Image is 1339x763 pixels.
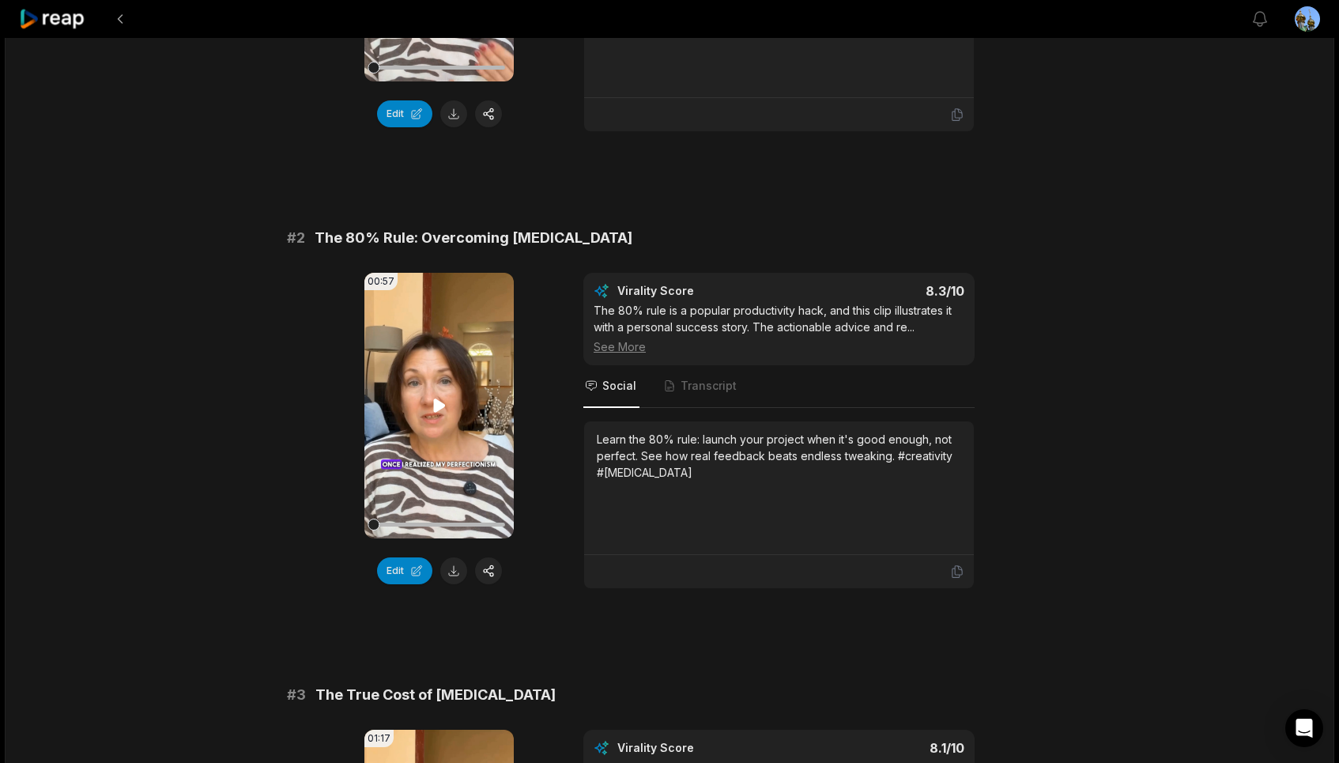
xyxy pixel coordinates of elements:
span: # 2 [287,227,305,249]
button: Edit [377,100,432,127]
div: Open Intercom Messenger [1285,709,1323,747]
div: Virality Score [617,740,787,756]
button: Edit [377,557,432,584]
div: See More [594,338,964,355]
nav: Tabs [583,365,975,408]
video: Your browser does not support mp4 format. [364,273,514,538]
span: The 80% Rule: Overcoming [MEDICAL_DATA] [315,227,632,249]
span: Transcript [681,378,737,394]
span: # 3 [287,684,306,706]
span: The True Cost of [MEDICAL_DATA] [315,684,556,706]
div: Learn the 80% rule: launch your project when it's good enough, not perfect. See how real feedback... [597,431,961,481]
span: Social [602,378,636,394]
div: 8.1 /10 [795,740,965,756]
div: The 80% rule is a popular productivity hack, and this clip illustrates it with a personal success... [594,302,964,355]
div: 8.3 /10 [795,283,965,299]
div: Virality Score [617,283,787,299]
